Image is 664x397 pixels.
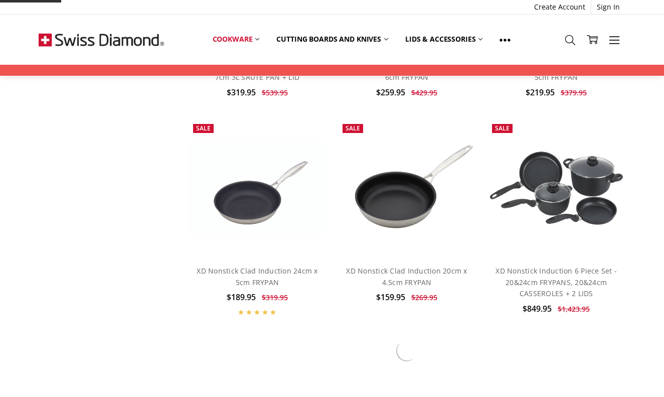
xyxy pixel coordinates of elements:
img: 20cm Fry Pan | Nonstick Clad [338,135,476,241]
img: XD Nonstick Induction 6 Piece Set - 20&24cm FRYPANS, 20&24cm CASSEROLES + 2 LIDS [487,149,625,227]
span: $319.95 [227,87,256,98]
a: XD Nonstick Induction 6 Piece Set - 20&24cm FRYPANS, 20&24cm CASSEROLES + 2 LIDS [487,119,625,257]
a: Lids & Accessories [397,28,491,50]
a: Show All [491,28,519,51]
span: $379.95 [561,88,587,97]
img: Free Shipping On Every Order [39,15,164,65]
a: 20cm Fry Pan | Nonstick Clad [338,119,476,257]
img: 24cm Fry Pan | Nonstick Clad [188,142,326,234]
span: Sale [346,124,360,133]
a: Cookware [204,28,268,50]
a: XD Nonstick Clad Induction 24cm x 5cm FRYPAN [197,266,317,287]
span: $159.95 [376,292,405,303]
span: $429.95 [411,88,437,97]
span: $269.95 [411,293,437,302]
span: Sale [196,124,211,133]
span: $849.95 [523,303,552,314]
span: $539.95 [262,88,288,97]
span: $1,423.95 [558,304,590,314]
a: XD Nonstick Clad Induction 20cm x 4.5cm FRYPAN [346,266,467,287]
a: XD Nonstick Induction 6 Piece Set - 20&24cm FRYPANS, 20&24cm CASSEROLES + 2 LIDS [495,266,617,298]
a: 24cm Fry Pan | Nonstick Clad [188,119,326,257]
span: $259.95 [376,87,405,98]
span: $219.95 [526,87,555,98]
span: $189.95 [227,292,256,303]
a: Cutting boards and knives [268,28,397,50]
span: Sale [495,124,510,133]
span: $319.95 [262,293,288,302]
